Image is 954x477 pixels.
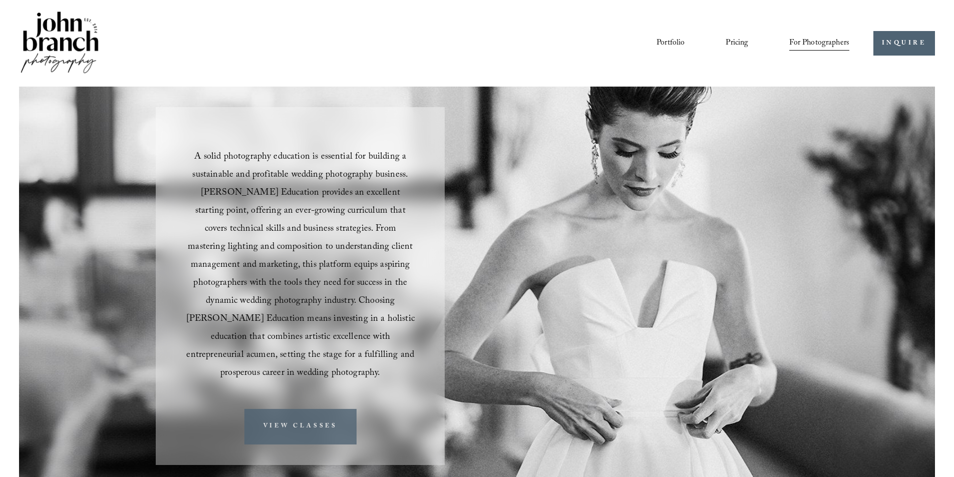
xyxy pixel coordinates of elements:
a: Portfolio [657,35,685,52]
a: INQUIRE [873,31,935,56]
img: John Branch IV Photography [19,10,100,77]
a: folder dropdown [789,35,849,52]
a: VIEW CLASSES [244,409,357,444]
a: Pricing [726,35,748,52]
span: A solid photography education is essential for building a sustainable and profitable wedding phot... [186,150,417,381]
span: For Photographers [789,36,849,51]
